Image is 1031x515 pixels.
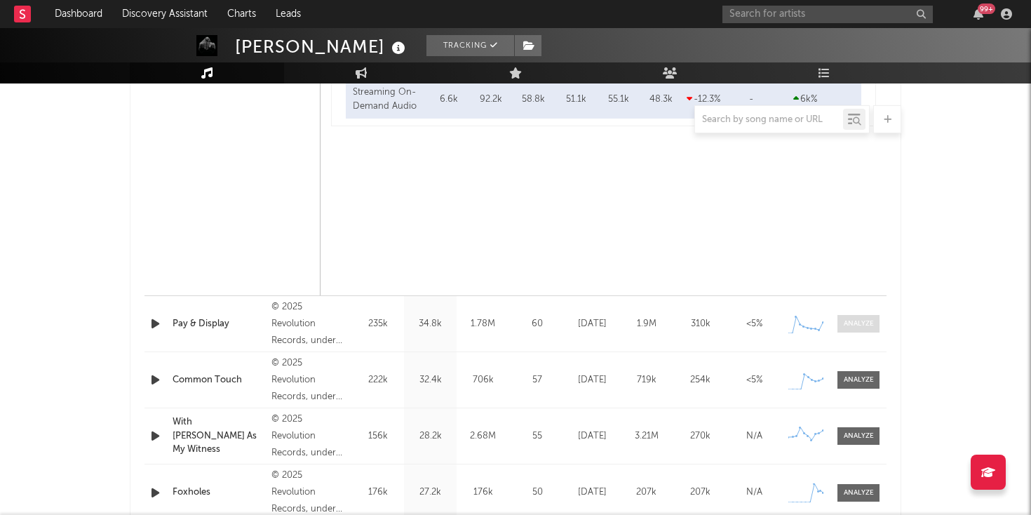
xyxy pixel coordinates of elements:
div: 92.2k [473,93,509,107]
div: 28.2k [407,429,453,443]
div: 156k [355,429,400,443]
div: Streaming On-Demand Audio [353,86,424,113]
div: 27.2k [407,486,453,500]
div: 50 [513,486,562,500]
div: 3.21M [623,429,670,443]
div: © 2025 Revolution Records, under exclusive license from Anvil Cat Records [271,299,348,349]
div: 310k [677,317,724,331]
div: <5% [731,373,778,387]
div: 1.9M [623,317,670,331]
a: Common Touch [173,373,264,387]
button: Tracking [426,35,514,56]
div: 6.6k [431,93,466,107]
a: Foxholes [173,486,264,500]
div: 32.4k [407,373,453,387]
div: © 2025 Revolution Records, under exclusive license from Anvil Cat Records [271,411,348,462]
div: [PERSON_NAME] [235,35,409,58]
a: Pay & Display [173,317,264,331]
div: [DATE] [569,317,616,331]
div: 58.8k [516,93,552,107]
div: 99 + [978,4,995,14]
a: With [PERSON_NAME] As My Witness [173,415,264,457]
div: 57 [513,373,562,387]
input: Search for artists [722,6,933,23]
div: 176k [460,486,506,500]
div: N/A [731,486,778,500]
div: 207k [677,486,724,500]
div: 6k % [781,93,830,107]
div: <5% [731,317,778,331]
button: 99+ [973,8,983,20]
input: Search by song name or URL [695,114,843,126]
div: - [728,93,774,107]
div: [DATE] [569,373,616,387]
div: 51.1k [558,93,594,107]
div: [DATE] [569,429,616,443]
div: 207k [623,486,670,500]
div: 706k [460,373,506,387]
div: 2.68M [460,429,506,443]
div: 270k [677,429,724,443]
div: [DATE] [569,486,616,500]
div: 222k [355,373,400,387]
div: 55.1k [601,93,637,107]
div: N/A [731,429,778,443]
div: 55 [513,429,562,443]
div: 254k [677,373,724,387]
div: -12.3 % [686,93,721,107]
div: 48.3k [643,93,679,107]
div: 719k [623,373,670,387]
div: 60 [513,317,562,331]
div: 235k [355,317,400,331]
div: 34.8k [407,317,453,331]
div: 1.78M [460,317,506,331]
div: © 2025 Revolution Records, under exclusive license from Anvil Cat Records [271,355,348,406]
div: 176k [355,486,400,500]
